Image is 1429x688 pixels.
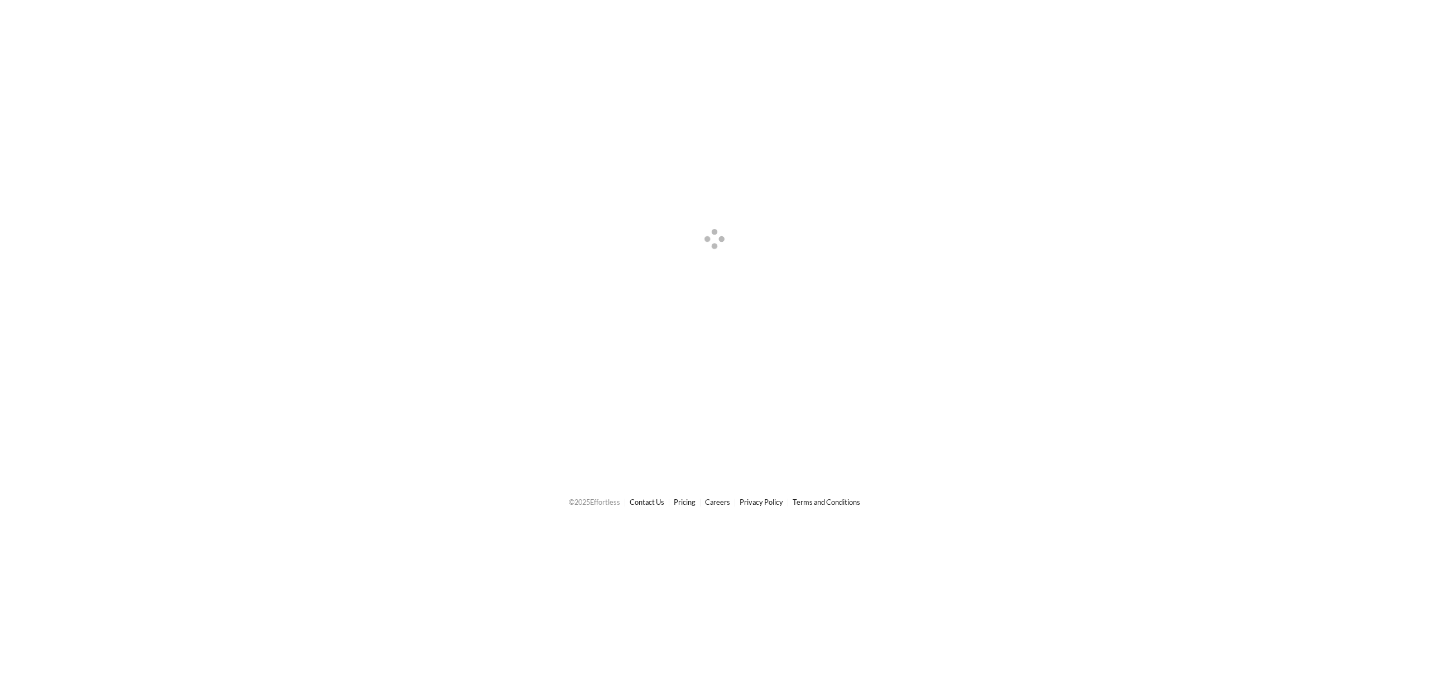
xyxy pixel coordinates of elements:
a: Pricing [674,498,696,507]
a: Careers [705,498,730,507]
a: Terms and Conditions [793,498,860,507]
span: © 2025 Effortless [569,498,620,507]
a: Contact Us [630,498,664,507]
a: Privacy Policy [740,498,783,507]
